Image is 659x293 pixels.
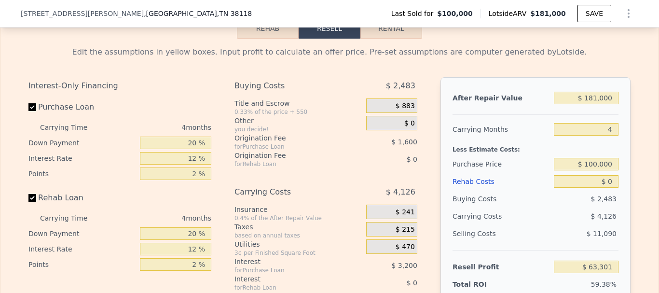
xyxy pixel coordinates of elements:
div: Less Estimate Costs: [453,138,618,155]
div: Points [28,166,136,181]
span: $ 0 [407,155,417,163]
div: Utilities [234,239,362,249]
div: Purchase Price [453,155,550,173]
span: $ 0 [404,119,415,128]
div: Carrying Time [40,120,103,135]
button: Rehab [237,18,299,39]
div: Interest-Only Financing [28,77,211,95]
div: Buying Costs [234,77,342,95]
div: Down Payment [28,135,136,151]
div: 4 months [107,120,211,135]
div: 0.4% of the After Repair Value [234,214,362,222]
div: Points [28,257,136,272]
div: 0.33% of the price + 550 [234,108,362,116]
span: , [GEOGRAPHIC_DATA] [144,9,252,18]
div: After Repair Value [453,89,550,107]
div: Selling Costs [453,225,550,242]
div: Interest Rate [28,241,136,257]
div: Carrying Time [40,210,103,226]
div: Other [234,116,362,126]
button: Show Options [619,4,638,23]
div: for Rehab Loan [234,160,342,168]
span: $ 2,483 [591,195,617,203]
span: $ 11,090 [587,230,617,237]
span: $ 4,126 [591,212,617,220]
div: Down Payment [28,226,136,241]
span: $ 215 [396,225,415,234]
div: Origination Fee [234,151,342,160]
span: $ 2,483 [386,77,415,95]
div: Total ROI [453,279,513,289]
input: Purchase Loan [28,103,36,111]
div: 4 months [107,210,211,226]
div: Taxes [234,222,362,232]
span: Lotside ARV [489,9,530,18]
label: Rehab Loan [28,189,136,207]
div: Interest [234,274,342,284]
span: $100,000 [437,9,473,18]
input: Rehab Loan [28,194,36,202]
span: [STREET_ADDRESS][PERSON_NAME] [21,9,144,18]
div: Carrying Costs [453,208,513,225]
span: $ 470 [396,243,415,251]
span: 59.38% [591,280,617,288]
div: Origination Fee [234,133,342,143]
div: for Purchase Loan [234,143,342,151]
span: Last Sold for [391,9,438,18]
button: SAVE [577,5,611,22]
div: 3¢ per Finished Square Foot [234,249,362,257]
div: Carrying Months [453,121,550,138]
span: , TN 38118 [217,10,252,17]
div: Edit the assumptions in yellow boxes. Input profit to calculate an offer price. Pre-set assumptio... [28,46,631,58]
div: Interest [234,257,342,266]
div: Resell Profit [453,258,550,276]
div: Carrying Costs [234,183,342,201]
span: $ 883 [396,102,415,111]
div: Rehab Costs [453,173,550,190]
span: $ 241 [396,208,415,217]
span: $181,000 [530,10,566,17]
span: $ 0 [407,279,417,287]
div: Insurance [234,205,362,214]
div: Interest Rate [28,151,136,166]
button: Resell [299,18,360,39]
div: for Purchase Loan [234,266,342,274]
div: Buying Costs [453,190,550,208]
span: $ 4,126 [386,183,415,201]
div: for Rehab Loan [234,284,342,292]
span: $ 1,600 [391,138,417,146]
label: Purchase Loan [28,98,136,116]
div: Title and Escrow [234,98,362,108]
span: $ 3,200 [391,262,417,269]
button: Rental [360,18,422,39]
div: based on annual taxes [234,232,362,239]
div: you decide! [234,126,362,133]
